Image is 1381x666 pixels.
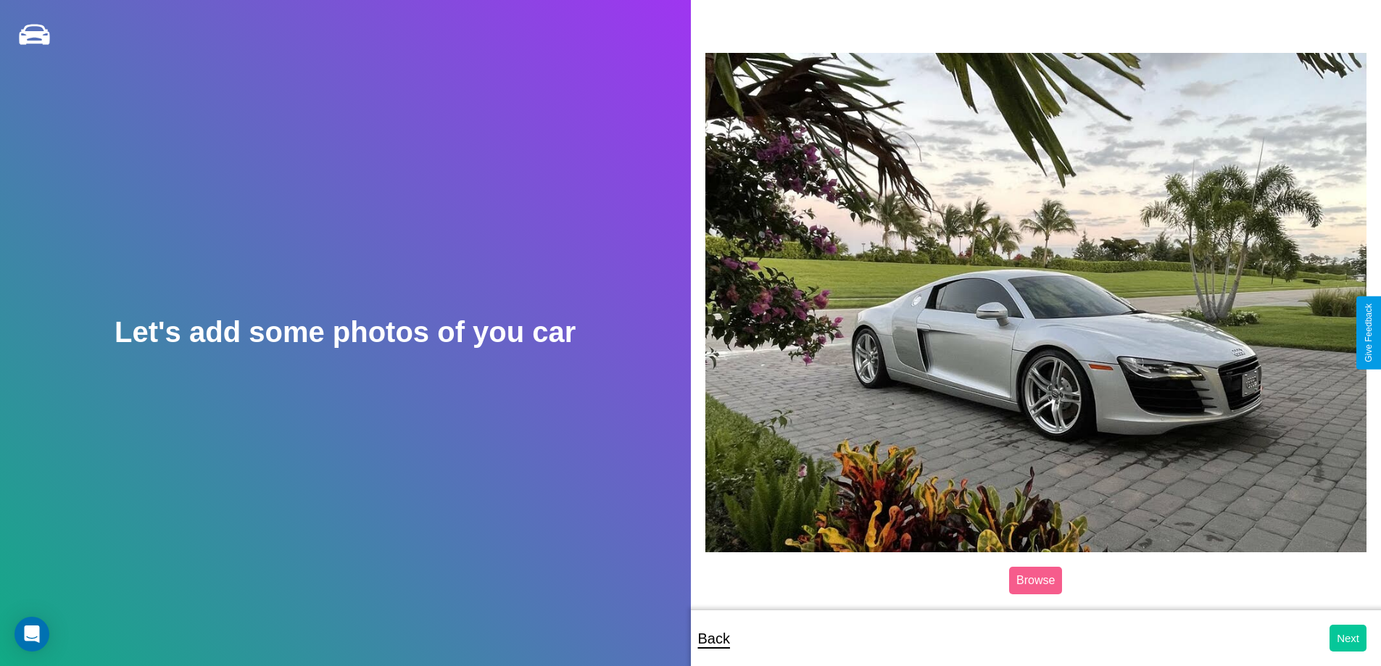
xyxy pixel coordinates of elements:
[1330,625,1367,652] button: Next
[14,617,49,652] div: Open Intercom Messenger
[705,53,1367,551] img: posted
[115,316,576,349] h2: Let's add some photos of you car
[698,625,730,652] p: Back
[1009,567,1062,594] label: Browse
[1364,304,1374,362] div: Give Feedback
